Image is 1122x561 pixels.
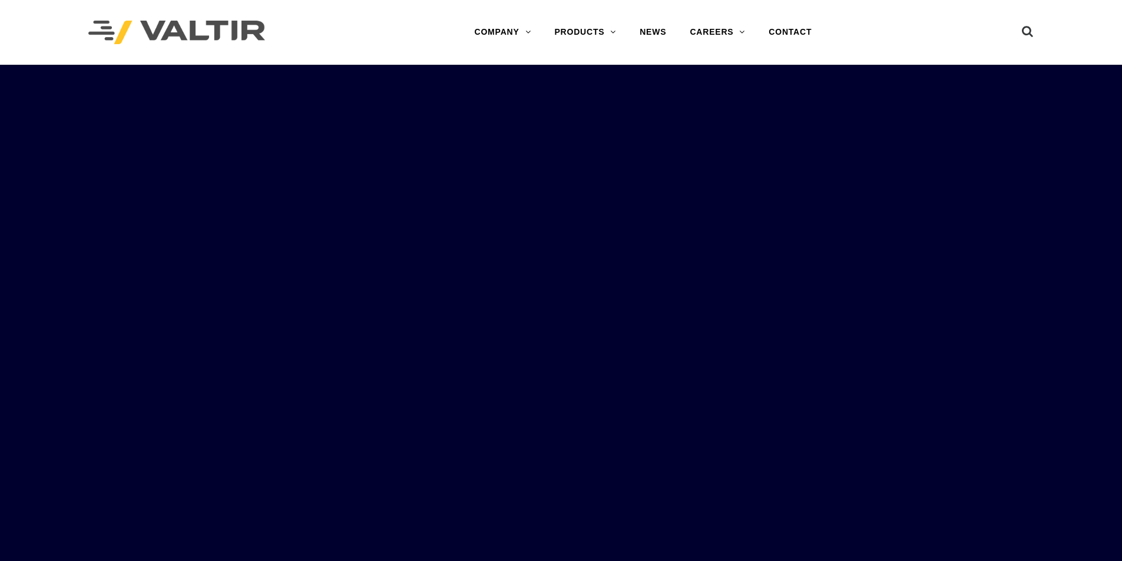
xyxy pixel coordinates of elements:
[628,21,678,44] a: NEWS
[88,21,265,45] img: Valtir
[462,21,542,44] a: COMPANY
[678,21,757,44] a: CAREERS
[542,21,628,44] a: PRODUCTS
[757,21,823,44] a: CONTACT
